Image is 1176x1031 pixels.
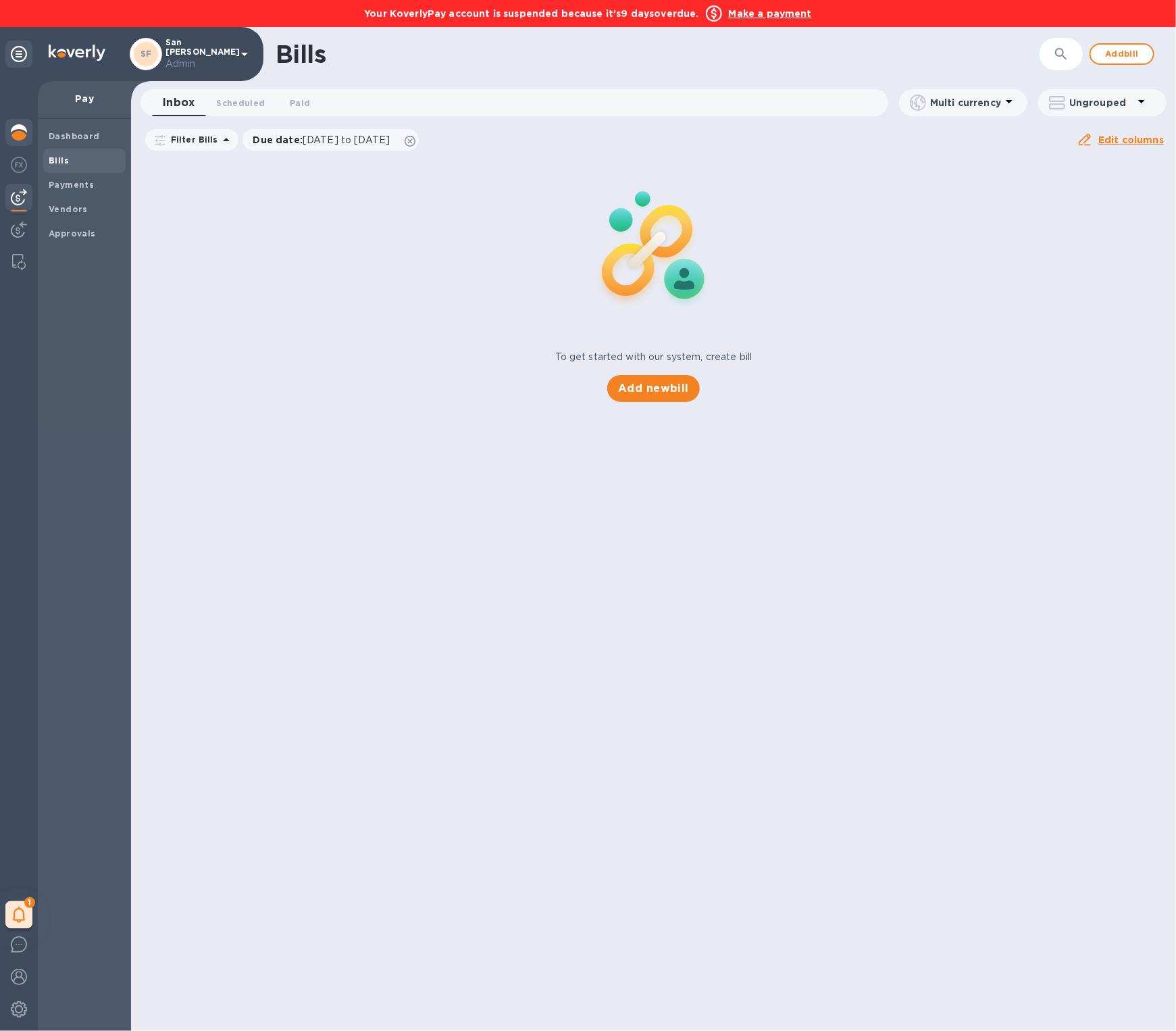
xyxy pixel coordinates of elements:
[618,380,689,397] span: Add new bill
[163,93,195,112] span: Inbox
[1102,46,1142,62] span: Add bill
[1098,134,1164,145] u: Edit columns
[11,157,27,173] img: Foreign exchange
[930,96,1001,109] p: Multi currency
[607,375,700,402] button: Add newbill
[1069,96,1133,109] p: Ungrouped
[49,180,94,190] b: Payments
[242,129,419,151] div: Due date:[DATE] to [DATE]
[49,131,100,141] b: Dashboard
[216,96,265,110] span: Scheduled
[165,38,233,71] p: San [PERSON_NAME]
[49,228,96,238] b: Approvals
[140,49,152,59] b: SF
[276,40,326,68] h1: Bills
[49,204,88,214] b: Vendors
[364,8,698,19] b: Your KoverlyPay account is suspended because it’s 9 days overdue.
[253,133,397,147] p: Due date :
[165,134,218,145] p: Filter Bills
[303,134,390,145] span: [DATE] to [DATE]
[165,57,233,71] p: Admin
[49,45,105,61] img: Logo
[729,8,812,19] b: Make a payment
[1090,43,1154,65] button: Addbill
[555,350,752,364] p: To get started with our system, create bill
[24,897,35,908] span: 1
[49,155,69,166] b: Bills
[5,41,32,68] div: Unpin categories
[49,92,120,105] p: Pay
[290,96,310,110] span: Paid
